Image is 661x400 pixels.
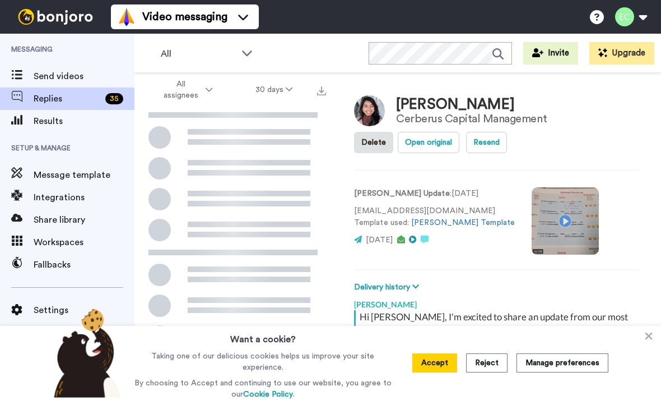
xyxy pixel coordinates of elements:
p: : [DATE] [354,188,515,200]
div: Cerberus Capital Management [396,113,547,125]
span: Integrations [34,191,134,204]
button: Resend [466,132,507,153]
h3: Want a cookie? [230,326,296,346]
button: Open original [398,132,459,153]
span: [DATE] [366,236,393,244]
div: [PERSON_NAME] [354,293,639,310]
span: Results [34,114,134,128]
button: Upgrade [589,42,654,65]
div: 35 [105,93,123,104]
button: Export all results that match these filters now. [314,81,329,98]
span: All assignees [158,79,203,101]
strong: [PERSON_NAME] Update [354,190,450,197]
p: Taking one of our delicious cookies helps us improve your site experience. [132,351,394,373]
img: vm-color.svg [118,8,136,26]
img: bj-logo-header-white.svg [13,9,97,25]
span: Workspaces [34,236,134,249]
img: export.svg [317,86,326,95]
button: Reject [466,353,508,373]
button: Delete [354,132,393,153]
button: 30 days [234,80,314,100]
a: Cookie Policy [243,390,293,398]
a: [PERSON_NAME] Template [411,219,515,227]
span: Send videos [34,70,134,83]
button: Invite [523,42,578,65]
span: Share library [34,213,134,227]
button: Accept [412,353,457,373]
img: Image of Radhika Venkataraman [354,95,385,126]
span: Fallbacks [34,258,134,272]
button: Delivery history [354,281,422,293]
span: Message template [34,168,134,182]
p: [EMAIL_ADDRESS][DOMAIN_NAME] Template used: [354,205,515,229]
button: Manage preferences [516,353,608,373]
span: Video messaging [142,9,227,25]
div: Hi [PERSON_NAME], I'm excited to share an update from our most recent Scribble 2 Script session. ... [360,310,636,351]
button: All assignees [137,74,234,105]
div: [PERSON_NAME] [396,96,547,113]
img: bear-with-cookie.png [44,308,127,398]
span: Replies [34,92,101,105]
p: By choosing to Accept and continuing to use our website, you agree to our . [132,378,394,400]
span: Settings [34,304,134,317]
span: All [161,47,236,61]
